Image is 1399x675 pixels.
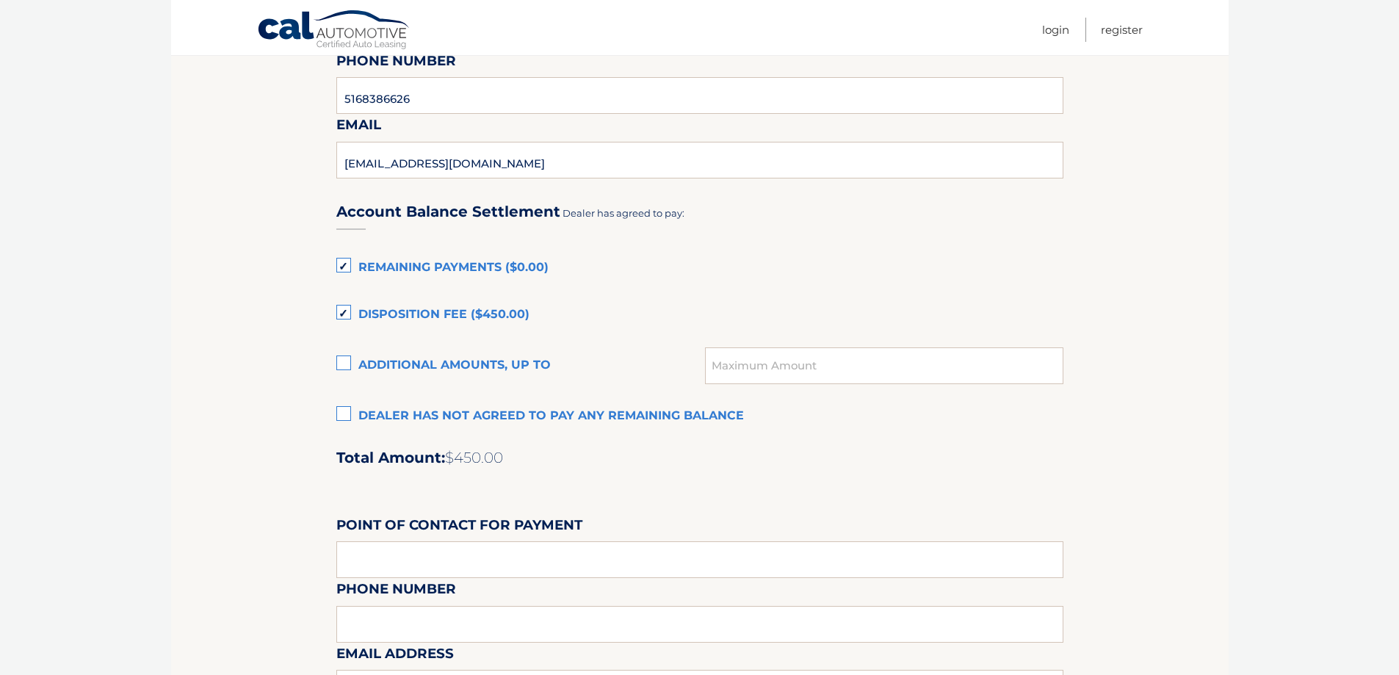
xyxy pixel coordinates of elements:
h2: Total Amount: [336,449,1063,467]
input: Maximum Amount [705,347,1063,384]
a: Login [1042,18,1069,42]
label: Disposition Fee ($450.00) [336,300,1063,330]
label: Remaining Payments ($0.00) [336,253,1063,283]
label: Email Address [336,643,454,670]
span: $450.00 [445,449,503,466]
a: Register [1101,18,1143,42]
label: Additional amounts, up to [336,351,706,380]
label: Dealer has not agreed to pay any remaining balance [336,402,1063,431]
span: Dealer has agreed to pay: [563,207,684,219]
label: Phone Number [336,50,456,77]
label: Point of Contact for Payment [336,514,582,541]
h3: Account Balance Settlement [336,203,560,221]
a: Cal Automotive [257,10,411,52]
label: Email [336,114,381,141]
